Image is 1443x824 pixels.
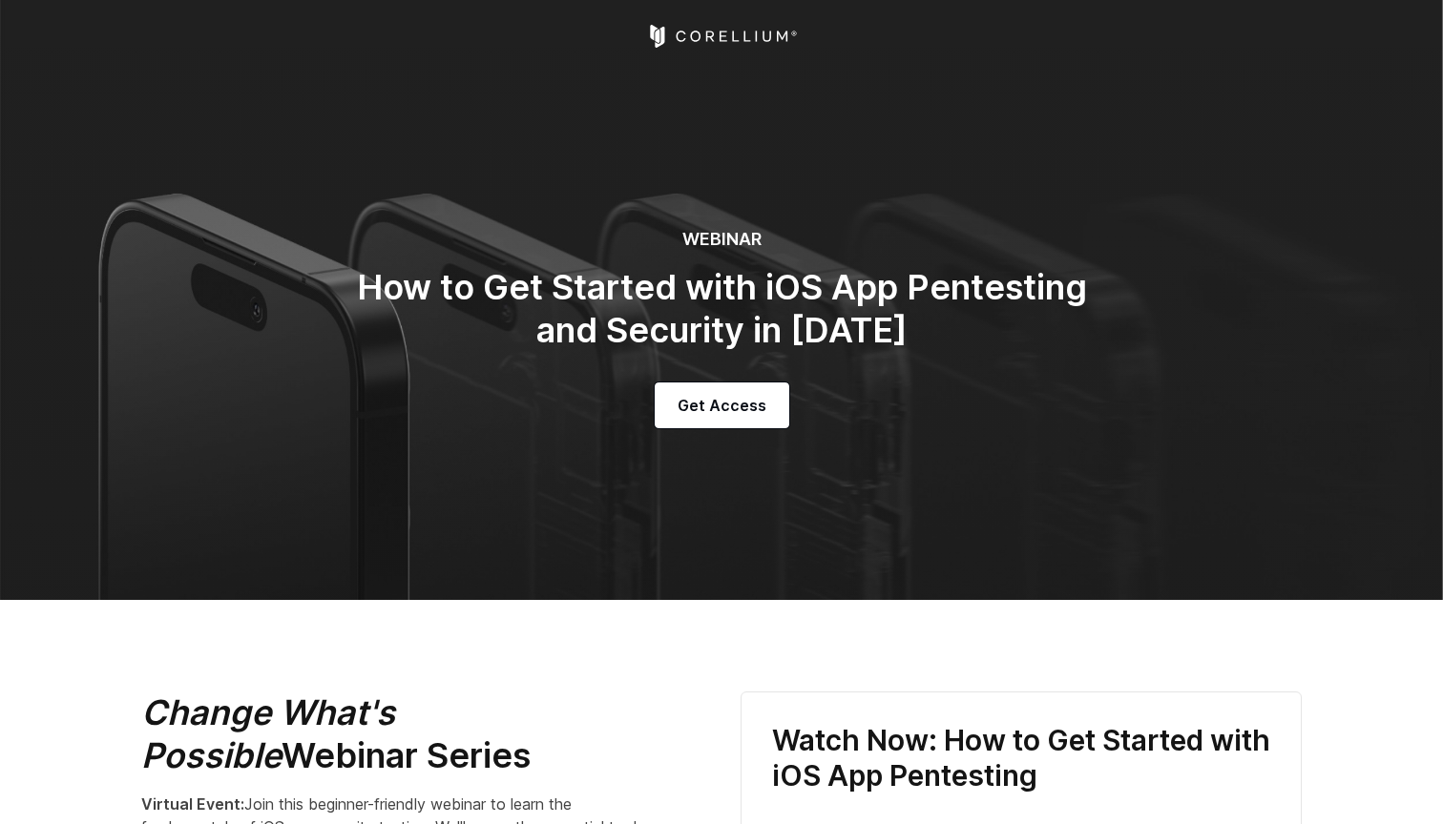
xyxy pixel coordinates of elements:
[141,794,244,814] strong: Virtual Event:
[646,25,798,48] a: Corellium Home
[141,691,657,777] h2: Webinar Series
[655,382,789,428] a: Get Access
[772,723,1270,794] h3: Watch Now: How to Get Started with iOS App Pentesting
[141,691,395,776] em: Change What's Possible
[340,229,1103,251] h6: WEBINAR
[340,266,1103,352] h2: How to Get Started with iOS App Pentesting and Security in [DATE]
[678,394,766,417] span: Get Access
